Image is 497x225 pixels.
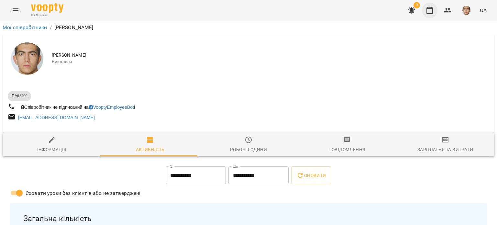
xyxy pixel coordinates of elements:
div: Повідомлення [328,146,366,153]
div: Співробітник не підписаний на ! [19,103,137,112]
a: Мої співробітники [3,24,47,30]
p: [PERSON_NAME] [54,24,94,31]
div: Робочі години [230,146,267,153]
span: Викладач [52,59,489,65]
span: Загальна кількість [23,214,474,224]
span: [PERSON_NAME] [52,52,489,59]
button: Menu [8,3,23,18]
button: Оновити [291,166,331,185]
img: Недайборщ Андрій Сергійович [11,42,43,75]
button: UA [477,4,489,16]
img: Voopty Logo [31,3,63,13]
span: 3 [414,2,420,8]
a: VooptyEmployeeBot [89,105,134,110]
img: 290265f4fa403245e7fea1740f973bad.jpg [462,6,471,15]
span: For Business [31,13,63,17]
div: Інформація [37,146,67,153]
span: UA [480,7,487,14]
div: Активність [136,146,165,153]
span: Оновити [296,172,326,179]
div: Зарплатня та Витрати [417,146,473,153]
nav: breadcrumb [3,24,494,31]
span: Педагог [8,93,31,99]
span: Сховати уроки без клієнтів або не затверджені [26,189,141,197]
li: / [50,24,52,31]
a: [EMAIL_ADDRESS][DOMAIN_NAME] [18,115,95,120]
